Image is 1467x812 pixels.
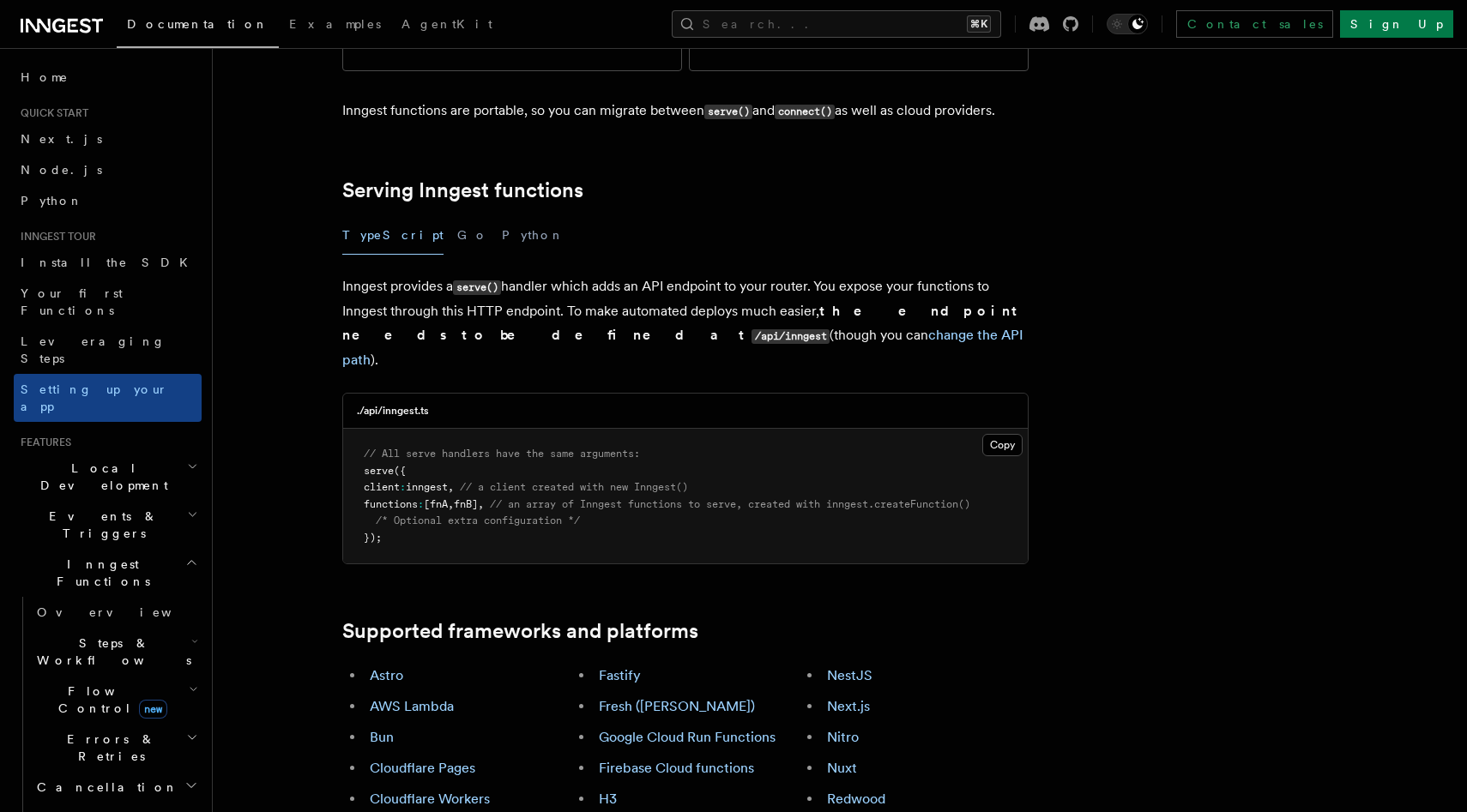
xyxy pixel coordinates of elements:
span: client [364,481,400,493]
a: Contact sales [1176,10,1333,38]
span: fnB] [454,498,478,510]
a: Sign Up [1340,10,1453,38]
span: Home [21,69,69,86]
code: serve() [453,280,501,295]
span: : [400,481,406,493]
a: Setting up your app [14,374,202,422]
a: NestJS [827,667,872,683]
span: serve [364,465,394,477]
button: Inngest Functions [14,549,202,597]
a: Redwood [827,791,885,807]
a: Cloudflare Workers [370,791,490,807]
span: Local Development [14,460,187,494]
span: /* Optional extra configuration */ [376,514,580,526]
a: Nuxt [827,760,857,776]
span: // a client created with new Inngest() [460,481,688,493]
span: new [139,700,167,719]
span: Inngest Functions [14,556,185,590]
a: Next.js [14,123,202,154]
button: Errors & Retries [30,724,202,772]
span: Steps & Workflows [30,635,191,669]
a: Firebase Cloud functions [599,760,754,776]
span: Inngest tour [14,230,96,244]
span: Quick start [14,106,88,120]
a: Cloudflare Pages [370,760,475,776]
code: /api/inngest [752,329,830,344]
span: Cancellation [30,779,178,796]
code: serve() [704,105,752,119]
button: Go [457,216,488,255]
span: Overview [37,605,214,619]
span: , [448,498,454,510]
span: Leveraging Steps [21,334,166,365]
button: Python [502,216,564,255]
a: Google Cloud Run Functions [599,729,776,745]
h3: ./api/inngest.ts [357,404,429,418]
a: Python [14,185,202,216]
span: functions [364,498,418,510]
span: Examples [289,17,381,31]
a: Next.js [827,698,870,714]
a: Node.js [14,154,202,185]
a: Install the SDK [14,247,202,278]
a: AgentKit [391,5,503,46]
button: Local Development [14,453,202,501]
span: Flow Control [30,683,189,717]
a: Examples [279,5,391,46]
span: ({ [394,465,406,477]
span: Node.js [21,163,102,177]
span: Your first Functions [21,286,123,317]
button: Events & Triggers [14,501,202,549]
span: }); [364,532,382,544]
a: Bun [370,729,394,745]
span: [fnA [424,498,448,510]
span: : [418,498,424,510]
a: Nitro [827,729,859,745]
a: Leveraging Steps [14,326,202,374]
a: Serving Inngest functions [342,178,583,202]
a: Documentation [117,5,279,48]
button: Steps & Workflows [30,628,202,676]
button: Cancellation [30,772,202,803]
span: // All serve handlers have the same arguments: [364,448,640,460]
p: Inngest provides a handler which adds an API endpoint to your router. You expose your functions t... [342,274,1029,372]
kbd: ⌘K [967,15,991,33]
button: Search...⌘K [672,10,1001,38]
button: TypeScript [342,216,444,255]
span: Documentation [127,17,269,31]
a: Fastify [599,667,641,683]
a: Astro [370,667,403,683]
button: Copy [982,434,1023,456]
button: Flow Controlnew [30,676,202,724]
span: , [478,498,484,510]
span: inngest [406,481,448,493]
span: Features [14,436,71,449]
span: Setting up your app [21,382,168,413]
a: H3 [599,791,617,807]
a: Fresh ([PERSON_NAME]) [599,698,755,714]
a: AWS Lambda [370,698,454,714]
p: Inngest functions are portable, so you can migrate between and as well as cloud providers. [342,99,1029,123]
span: , [448,481,454,493]
a: Supported frameworks and platforms [342,619,698,643]
span: // an array of Inngest functions to serve, created with inngest.createFunction() [490,498,970,510]
span: AgentKit [401,17,492,31]
span: Events & Triggers [14,508,187,542]
code: connect() [775,105,835,119]
a: Home [14,62,202,93]
span: Errors & Retries [30,731,186,765]
a: Your first Functions [14,278,202,326]
button: Toggle dark mode [1107,14,1148,34]
span: Next.js [21,132,102,146]
a: Overview [30,597,202,628]
span: Install the SDK [21,256,198,269]
span: Python [21,194,83,208]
